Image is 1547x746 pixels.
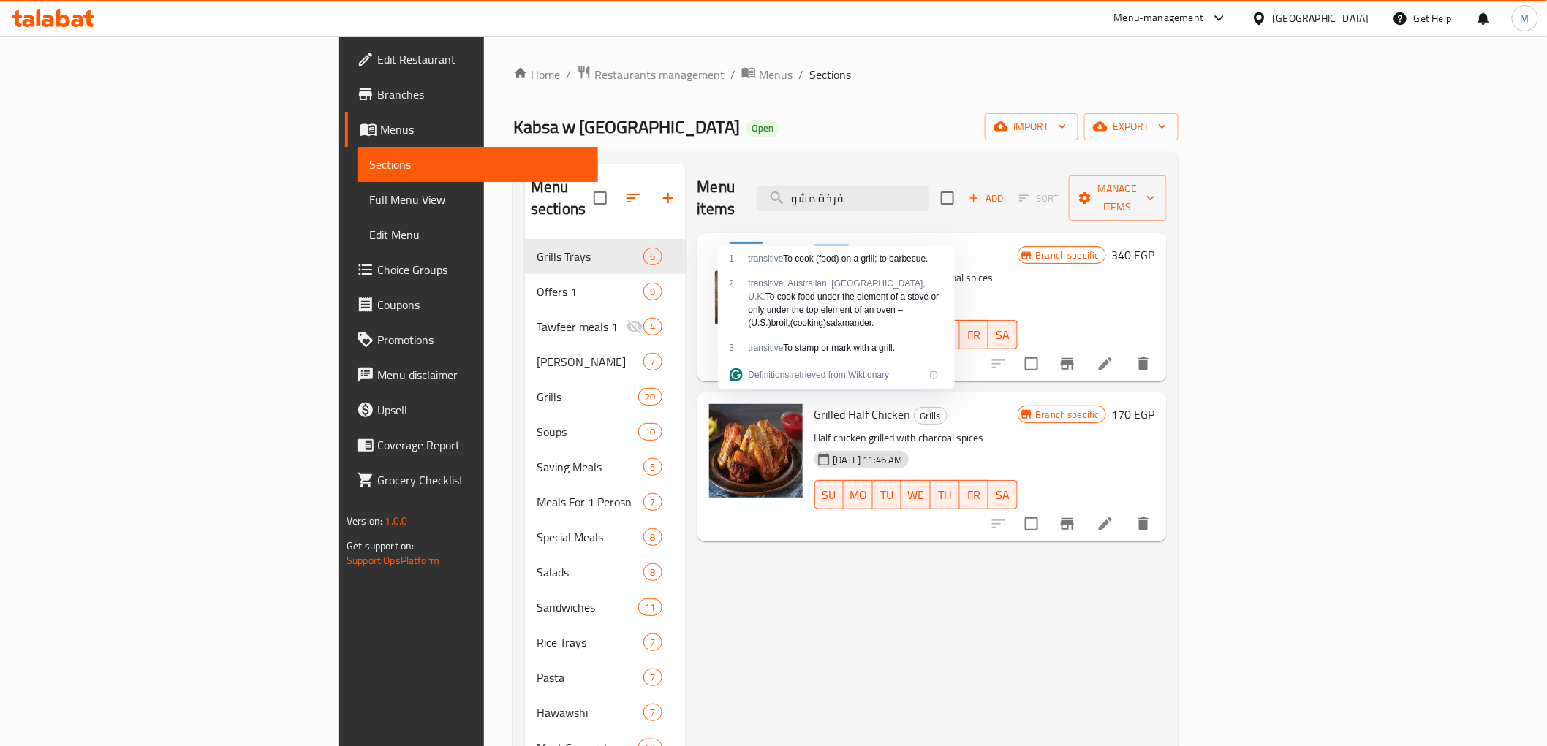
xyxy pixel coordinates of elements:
[907,484,925,506] span: WE
[643,248,662,265] div: items
[1126,346,1161,381] button: delete
[643,493,662,511] div: items
[644,250,661,264] span: 6
[345,392,597,427] a: Upsell
[985,113,1078,140] button: import
[1112,404,1155,425] h6: 170 EGP
[644,671,661,685] span: 7
[525,239,685,274] div: Grills Trays6
[966,324,983,346] span: FR
[644,706,661,720] span: 7
[537,458,643,476] span: Saving Meals
[1096,118,1167,136] span: export
[937,484,954,506] span: TH
[996,118,1067,136] span: import
[967,190,1006,207] span: Add
[828,453,909,467] span: [DATE] 11:46 AM
[814,480,844,509] button: SU
[644,460,661,474] span: 5
[537,528,643,546] span: Special Meals
[377,331,586,349] span: Promotions
[643,458,662,476] div: items
[1050,346,1085,381] button: Branch-specific-item
[931,480,960,509] button: TH
[377,261,586,278] span: Choice Groups
[377,50,586,68] span: Edit Restaurant
[537,353,643,370] span: [PERSON_NAME]
[525,484,685,519] div: Meals For 1 Perosn7
[537,283,643,300] span: Offers 1
[345,427,597,463] a: Coverage Report
[345,287,597,322] a: Coupons
[644,566,661,579] span: 8
[525,695,685,730] div: Hawawshi7
[345,463,597,498] a: Grocery Checklist
[537,704,643,721] span: Hawawshi
[844,480,873,509] button: MO
[377,436,586,454] span: Coverage Report
[537,388,638,406] span: Grills
[639,425,661,439] span: 10
[746,120,779,137] div: Open
[963,187,1010,210] span: Add item
[1097,515,1114,533] a: Edit menu item
[537,318,626,335] span: Tawfeer meals 1
[643,563,662,581] div: items
[345,322,597,357] a: Promotions
[638,423,662,441] div: items
[915,408,947,425] span: Grills
[639,601,661,614] span: 11
[537,248,643,265] span: Grills Trays
[377,85,586,103] span: Branches
[1030,408,1105,422] span: Branch specific
[345,42,597,77] a: Edit Restaurant
[644,285,661,299] span: 9
[1112,245,1155,265] h6: 340 EGP
[369,191,586,208] span: Full Menu View
[644,636,661,650] span: 7
[525,379,685,414] div: Grills20
[369,226,586,243] span: Edit Menu
[577,65,725,84] a: Restaurants management
[759,66,793,83] span: Menus
[537,423,638,441] span: Soups
[525,344,685,379] div: [PERSON_NAME]7
[345,112,597,147] a: Menus
[988,320,1018,349] button: SA
[821,484,838,506] span: SU
[1069,175,1167,221] button: Manage items
[643,528,662,546] div: items
[966,484,983,506] span: FR
[638,388,662,406] div: items
[814,403,911,425] span: Grilled Half Chicken
[1010,187,1069,210] span: Select section first
[809,66,851,83] span: Sections
[1521,10,1529,26] span: M
[525,274,685,309] div: Offers 19
[594,66,725,83] span: Restaurants management
[643,353,662,370] div: items
[644,320,661,334] span: 4
[347,511,382,530] span: Version:
[814,429,1018,447] p: Half chicken grilled with charcoal spices
[643,669,662,686] div: items
[757,186,929,211] input: search
[639,390,661,404] span: 20
[345,77,597,112] a: Branches
[1016,509,1047,539] span: Select to update
[643,704,662,721] div: items
[525,590,685,625] div: Sandwiches11
[358,217,597,252] a: Edit Menu
[697,176,739,220] h2: Menu items
[369,156,586,173] span: Sections
[358,147,597,182] a: Sections
[513,65,1179,84] nav: breadcrumb
[960,480,989,509] button: FR
[537,669,643,686] span: Pasta
[385,511,408,530] span: 1.0.0
[377,401,586,419] span: Upsell
[347,536,414,555] span: Get support on:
